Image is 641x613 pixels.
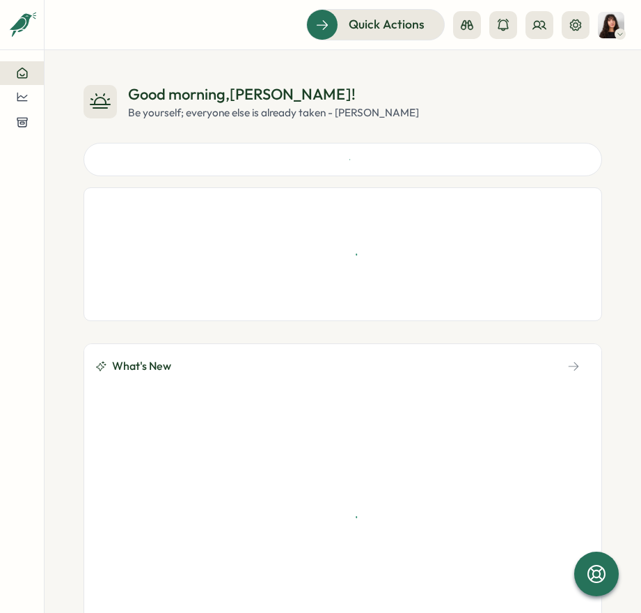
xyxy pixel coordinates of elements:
button: Quick Actions [306,9,445,40]
div: Good morning , [PERSON_NAME] ! [128,84,419,105]
div: Be yourself; everyone else is already taken - [PERSON_NAME] [128,105,419,121]
span: Quick Actions [349,15,425,33]
span: What's New [112,357,171,375]
img: Kelly Rosa [598,12,624,38]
